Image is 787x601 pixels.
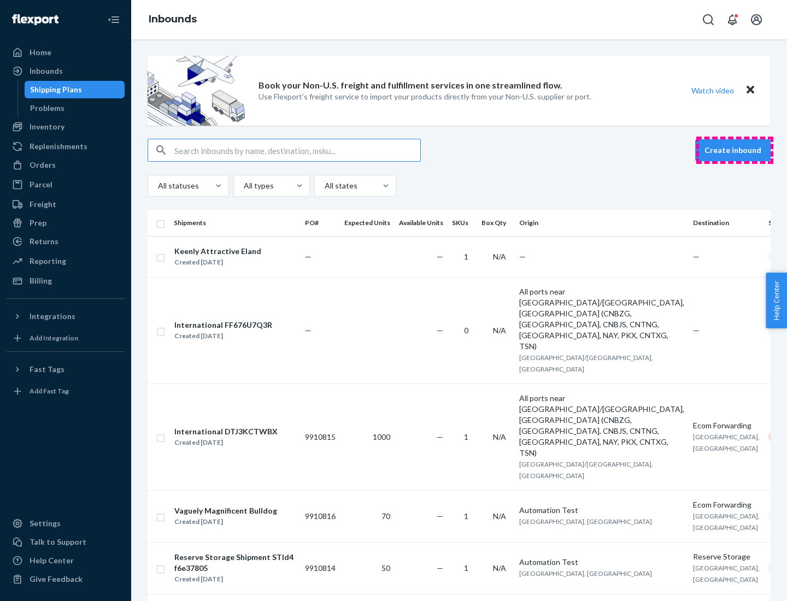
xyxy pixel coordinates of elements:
[30,555,74,566] div: Help Center
[493,432,506,441] span: N/A
[684,83,741,98] button: Watch video
[519,252,526,261] span: —
[693,512,760,532] span: [GEOGRAPHIC_DATA], [GEOGRAPHIC_DATA]
[30,199,56,210] div: Freight
[693,433,760,452] span: [GEOGRAPHIC_DATA], [GEOGRAPHIC_DATA]
[174,437,278,448] div: Created [DATE]
[174,331,272,341] div: Created [DATE]
[243,180,244,191] input: All types
[7,272,125,290] a: Billing
[169,210,301,236] th: Shipments
[7,176,125,193] a: Parcel
[693,420,760,431] div: Ecom Forwarding
[174,139,420,161] input: Search inbounds by name, destination, msku...
[464,326,468,335] span: 0
[381,563,390,573] span: 50
[7,214,125,232] a: Prep
[693,326,700,335] span: —
[695,139,771,161] button: Create inbound
[7,44,125,61] a: Home
[519,557,684,568] div: Automation Test
[7,252,125,270] a: Reporting
[259,79,562,92] p: Book your Non-U.S. freight and fulfillment services in one streamlined flow.
[174,574,296,585] div: Created [DATE]
[305,252,312,261] span: —
[12,14,58,25] img: Flexport logo
[301,490,340,542] td: 9910816
[30,236,58,247] div: Returns
[519,460,653,480] span: [GEOGRAPHIC_DATA]/[GEOGRAPHIC_DATA], [GEOGRAPHIC_DATA]
[30,364,64,375] div: Fast Tags
[7,156,125,174] a: Orders
[7,361,125,378] button: Fast Tags
[693,252,700,261] span: —
[140,4,205,36] ol: breadcrumbs
[373,432,390,441] span: 1000
[519,505,684,516] div: Automation Test
[30,160,56,170] div: Orders
[30,103,64,114] div: Problems
[7,382,125,400] a: Add Fast Tag
[30,256,66,267] div: Reporting
[7,138,125,155] a: Replenishments
[7,570,125,588] button: Give Feedback
[30,47,51,58] div: Home
[515,210,689,236] th: Origin
[437,511,443,521] span: —
[174,257,261,268] div: Created [DATE]
[30,141,87,152] div: Replenishments
[395,210,448,236] th: Available Units
[324,180,325,191] input: All states
[477,210,515,236] th: Box Qty
[7,308,125,325] button: Integrations
[437,432,443,441] span: —
[30,275,52,286] div: Billing
[745,9,767,31] button: Open account menu
[174,426,278,437] div: International DTJ3KCTWBX
[7,515,125,532] a: Settings
[464,432,468,441] span: 1
[174,552,296,574] div: Reserve Storage Shipment STId4f6e37805
[693,499,760,510] div: Ecom Forwarding
[693,551,760,562] div: Reserve Storage
[301,542,340,594] td: 9910814
[30,386,69,396] div: Add Fast Tag
[301,210,340,236] th: PO#
[30,574,83,585] div: Give Feedback
[301,384,340,490] td: 9910815
[464,563,468,573] span: 1
[30,311,75,322] div: Integrations
[174,320,272,331] div: International FF676U7Q3R
[693,564,760,584] span: [GEOGRAPHIC_DATA], [GEOGRAPHIC_DATA]
[721,9,743,31] button: Open notifications
[7,329,125,347] a: Add Integration
[437,326,443,335] span: —
[30,121,64,132] div: Inventory
[30,179,52,190] div: Parcel
[381,511,390,521] span: 70
[30,84,82,95] div: Shipping Plans
[25,81,125,98] a: Shipping Plans
[464,511,468,521] span: 1
[493,563,506,573] span: N/A
[25,99,125,117] a: Problems
[697,9,719,31] button: Open Search Box
[259,91,591,102] p: Use Flexport’s freight service to import your products directly from your Non-U.S. supplier or port.
[519,353,653,373] span: [GEOGRAPHIC_DATA]/[GEOGRAPHIC_DATA], [GEOGRAPHIC_DATA]
[30,217,46,228] div: Prep
[766,273,787,328] span: Help Center
[174,246,261,257] div: Keenly Attractive Eland
[157,180,158,191] input: All statuses
[493,252,506,261] span: N/A
[7,118,125,135] a: Inventory
[7,552,125,569] a: Help Center
[519,517,652,526] span: [GEOGRAPHIC_DATA], [GEOGRAPHIC_DATA]
[437,563,443,573] span: —
[174,505,277,516] div: Vaguely Magnificent Bulldog
[174,516,277,527] div: Created [DATE]
[519,286,684,352] div: All ports near [GEOGRAPHIC_DATA]/[GEOGRAPHIC_DATA], [GEOGRAPHIC_DATA] (CNBZG, [GEOGRAPHIC_DATA], ...
[7,196,125,213] a: Freight
[743,83,757,98] button: Close
[30,537,86,547] div: Talk to Support
[493,511,506,521] span: N/A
